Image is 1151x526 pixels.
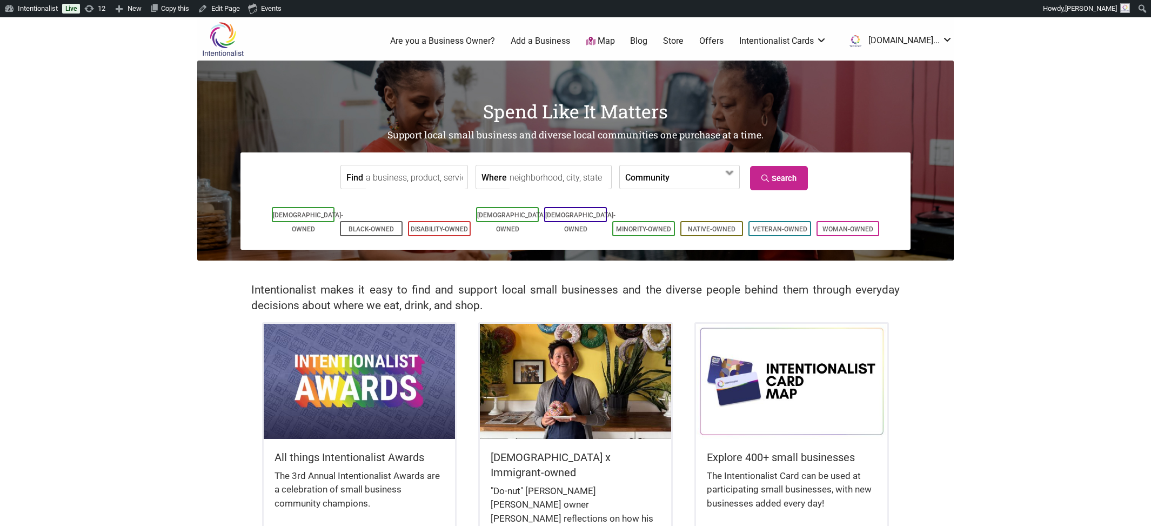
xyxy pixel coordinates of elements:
a: [DOMAIN_NAME]... [842,31,953,51]
a: Store [663,35,684,47]
a: Live [62,4,80,14]
img: King Donuts - Hong Chhuor [480,324,671,438]
a: Veteran-Owned [753,225,807,233]
a: [DEMOGRAPHIC_DATA]-Owned [545,211,615,233]
a: Are you a Business Owner? [390,35,495,47]
label: Where [481,165,507,189]
img: Intentionalist Card Map [696,324,887,438]
h1: Spend Like It Matters [197,98,954,124]
a: Offers [699,35,724,47]
h2: Intentionalist makes it easy to find and support local small businesses and the diverse people be... [251,282,900,314]
input: a business, product, service [366,165,465,190]
a: Minority-Owned [616,225,671,233]
h5: All things Intentionalist Awards [275,450,444,465]
label: Community [625,165,670,189]
li: ist.com... [842,31,953,51]
label: Find [346,165,363,189]
h5: [DEMOGRAPHIC_DATA] x Immigrant-owned [491,450,660,480]
a: Disability-Owned [411,225,468,233]
a: Woman-Owned [822,225,873,233]
a: [DEMOGRAPHIC_DATA]-Owned [477,211,547,233]
span: [PERSON_NAME] [1065,4,1117,12]
a: Map [586,35,615,48]
a: Blog [630,35,647,47]
a: Black-Owned [349,225,394,233]
div: The 3rd Annual Intentionalist Awards are a celebration of small business community champions. [275,469,444,522]
h5: Explore 400+ small businesses [707,450,876,465]
a: Search [750,166,808,190]
a: [DEMOGRAPHIC_DATA]-Owned [273,211,343,233]
input: neighborhood, city, state [510,165,608,190]
a: Add a Business [511,35,570,47]
a: Native-Owned [688,225,735,233]
div: The Intentionalist Card can be used at participating small businesses, with new businesses added ... [707,469,876,522]
a: Intentionalist Cards [739,35,827,47]
img: Intentionalist Awards [264,324,455,438]
img: Intentionalist [197,22,249,57]
h2: Support local small business and diverse local communities one purchase at a time. [197,129,954,142]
